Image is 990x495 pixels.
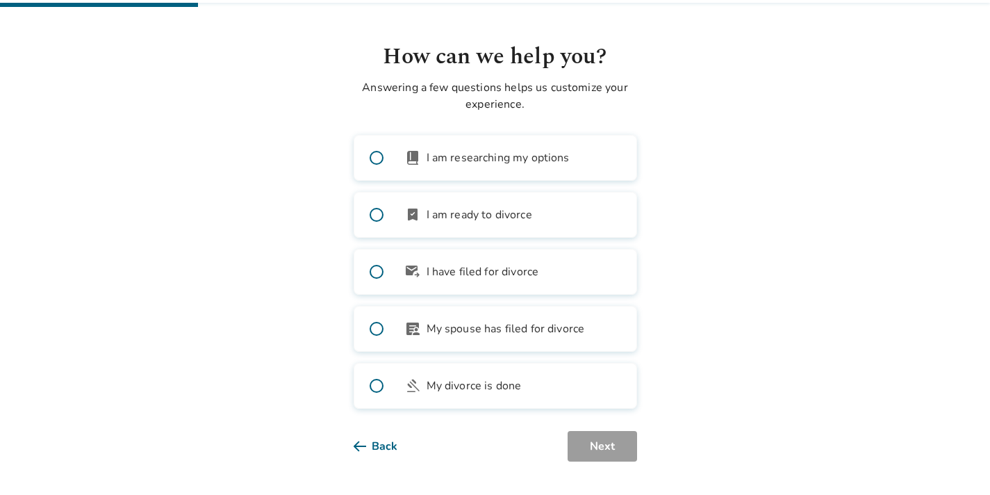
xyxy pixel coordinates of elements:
[354,431,420,462] button: Back
[404,206,421,223] span: bookmark_check
[427,149,570,166] span: I am researching my options
[404,320,421,337] span: article_person
[404,378,421,394] span: gavel
[354,79,637,113] p: Answering a few questions helps us customize your experience.
[427,206,532,223] span: I am ready to divorce
[568,431,637,462] button: Next
[427,263,539,280] span: I have filed for divorce
[354,40,637,74] h1: How can we help you?
[404,263,421,280] span: outgoing_mail
[921,428,990,495] iframe: Chat Widget
[427,378,522,394] span: My divorce is done
[404,149,421,166] span: book_2
[427,320,585,337] span: My spouse has filed for divorce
